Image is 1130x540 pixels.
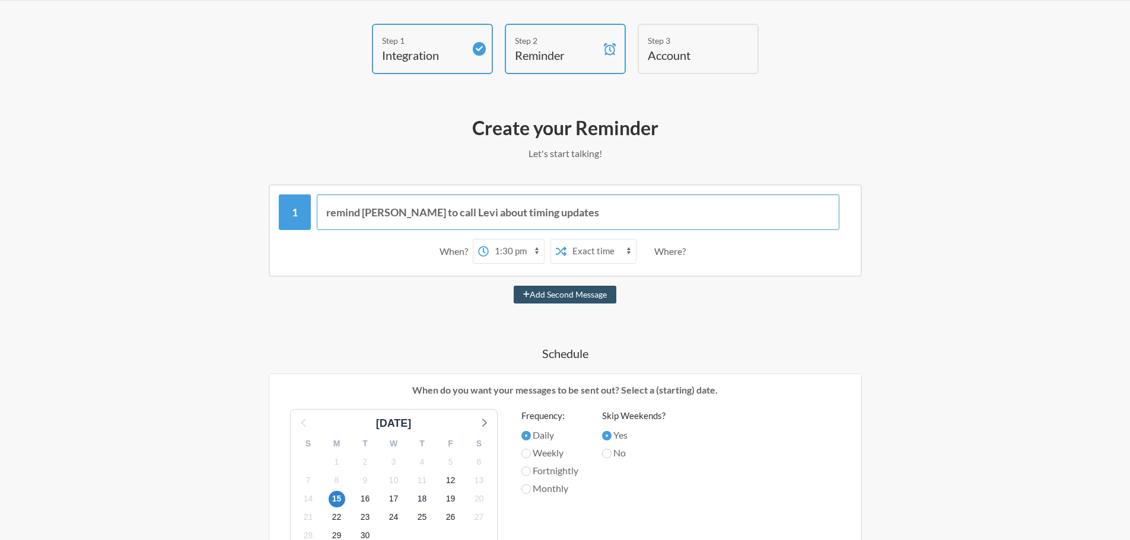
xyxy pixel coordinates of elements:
[386,472,402,488] span: Friday, October 10, 2025
[221,146,909,161] p: Let's start talking!
[443,509,459,526] span: Sunday, October 26, 2025
[602,431,612,440] input: Yes
[278,383,852,397] p: When do you want your messages to be sent out? Select a (starting) date.
[300,509,317,526] span: Tuesday, October 21, 2025
[329,472,345,488] span: Wednesday, October 8, 2025
[323,434,351,453] div: M
[521,431,531,440] input: Daily
[521,481,578,496] label: Monthly
[382,34,465,47] div: Step 1
[521,449,531,458] input: Weekly
[382,47,465,63] h4: Integration
[437,434,465,453] div: F
[386,491,402,507] span: Friday, October 17, 2025
[602,449,612,458] input: No
[521,446,578,460] label: Weekly
[443,453,459,470] span: Sunday, October 5, 2025
[440,239,473,264] div: When?
[514,286,616,303] button: Add Second Message
[515,34,598,47] div: Step 2
[521,428,578,442] label: Daily
[443,491,459,507] span: Sunday, October 19, 2025
[414,491,431,507] span: Saturday, October 18, 2025
[371,416,416,432] div: [DATE]
[654,239,690,264] div: Where?
[329,453,345,470] span: Wednesday, October 1, 2025
[602,446,666,460] label: No
[515,47,598,63] h4: Reminder
[465,434,494,453] div: S
[443,472,459,488] span: Sunday, October 12, 2025
[386,509,402,526] span: Friday, October 24, 2025
[386,453,402,470] span: Friday, October 3, 2025
[471,453,488,470] span: Monday, October 6, 2025
[471,472,488,488] span: Monday, October 13, 2025
[471,491,488,507] span: Monday, October 20, 2025
[300,491,317,507] span: Tuesday, October 14, 2025
[471,509,488,526] span: Monday, October 27, 2025
[414,472,431,488] span: Saturday, October 11, 2025
[521,464,578,478] label: Fortnightly
[521,466,531,476] input: Fortnightly
[294,434,323,453] div: S
[648,34,731,47] div: Step 3
[414,509,431,526] span: Saturday, October 25, 2025
[221,116,909,140] h2: Create your Reminder
[351,434,380,453] div: T
[380,434,408,453] div: W
[521,484,531,494] input: Monthly
[648,47,731,63] h4: Account
[329,509,345,526] span: Wednesday, October 22, 2025
[357,491,374,507] span: Thursday, October 16, 2025
[357,472,374,488] span: Thursday, October 9, 2025
[414,453,431,470] span: Saturday, October 4, 2025
[221,345,909,362] h4: Schedule
[602,409,666,423] label: Skip Weekends?
[329,491,345,507] span: Wednesday, October 15, 2025
[357,453,374,470] span: Thursday, October 2, 2025
[521,409,578,423] label: Frequency:
[602,428,666,442] label: Yes
[408,434,437,453] div: T
[300,472,317,488] span: Tuesday, October 7, 2025
[317,194,839,230] input: Message
[357,509,374,526] span: Thursday, October 23, 2025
